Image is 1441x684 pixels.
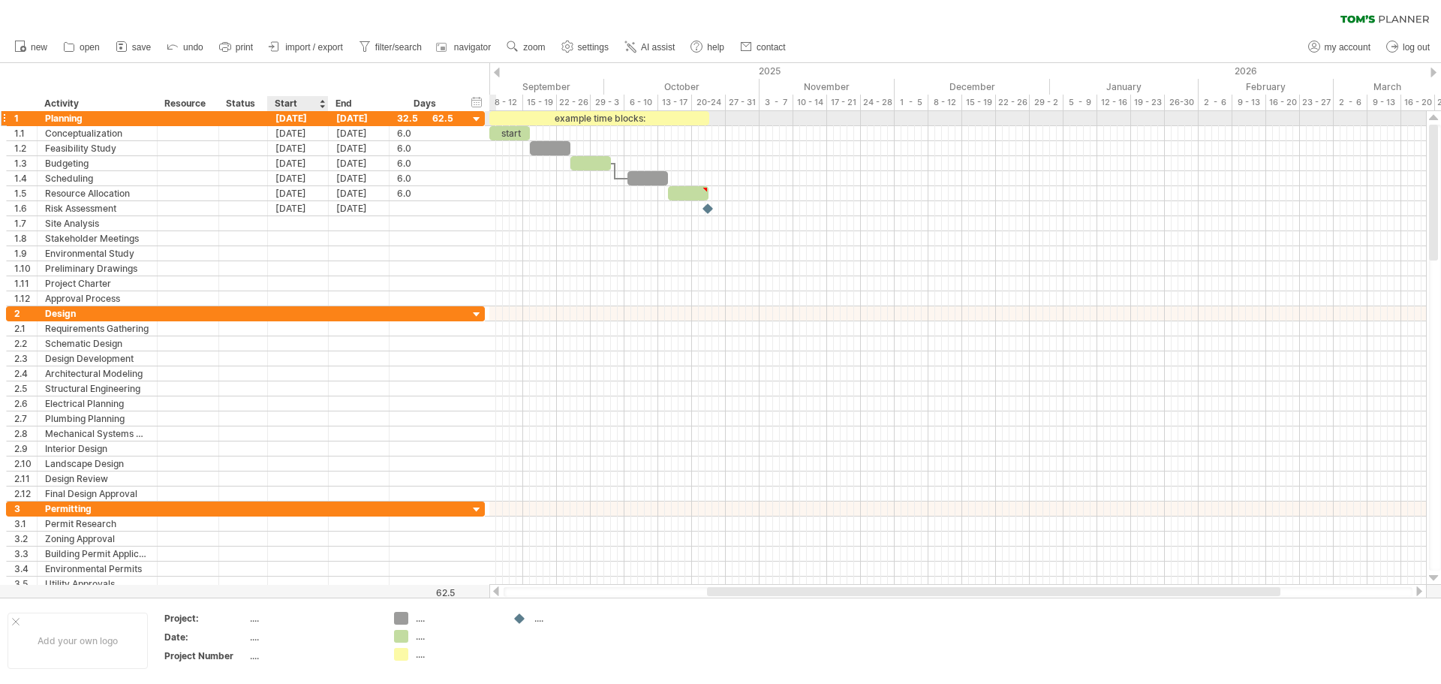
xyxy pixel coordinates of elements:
[250,631,376,643] div: ....
[928,95,962,110] div: 8 - 12
[14,276,37,291] div: 1.11
[760,95,793,110] div: 3 - 7
[45,426,149,441] div: Mechanical Systems Design
[397,171,453,185] div: 6.0
[11,38,52,57] a: new
[14,126,37,140] div: 1.1
[45,532,149,546] div: Zoning Approval
[454,42,491,53] span: navigator
[1334,95,1367,110] div: 2 - 6
[45,457,149,471] div: Landscape Design
[1131,95,1165,110] div: 19 - 23
[250,649,376,662] div: ....
[45,472,149,486] div: Design Review
[996,95,1030,110] div: 22 - 26
[895,95,928,110] div: 1 - 5
[45,126,149,140] div: Conceptualization
[14,156,37,170] div: 1.3
[14,336,37,351] div: 2.2
[760,79,895,95] div: November 2025
[45,276,149,291] div: Project Charter
[226,96,259,111] div: Status
[14,231,37,246] div: 1.8
[45,216,149,231] div: Site Analysis
[757,42,786,53] span: contact
[1165,95,1199,110] div: 26-30
[557,95,591,110] div: 22 - 26
[736,38,790,57] a: contact
[268,126,329,140] div: [DATE]
[8,613,148,669] div: Add your own logo
[183,42,203,53] span: undo
[416,612,498,625] div: ....
[1367,95,1401,110] div: 9 - 13
[268,171,329,185] div: [DATE]
[31,42,47,53] span: new
[45,366,149,381] div: Architectural Modeling
[604,79,760,95] div: October 2025
[14,366,37,381] div: 2.4
[14,396,37,411] div: 2.6
[268,156,329,170] div: [DATE]
[45,201,149,215] div: Risk Assessment
[45,396,149,411] div: Electrical Planning
[45,562,149,576] div: Environmental Permits
[45,381,149,396] div: Structural Engineering
[59,38,104,57] a: open
[45,111,149,125] div: Planning
[641,42,675,53] span: AI assist
[1063,95,1097,110] div: 5 - 9
[163,38,208,57] a: undo
[827,95,861,110] div: 17 - 21
[390,587,455,598] div: 62.5
[45,291,149,306] div: Approval Process
[45,306,149,321] div: Design
[397,156,453,170] div: 6.0
[265,38,347,57] a: import / export
[164,612,247,625] div: Project:
[523,95,557,110] div: 15 - 19
[1401,95,1435,110] div: 16 - 20
[335,96,381,111] div: End
[1300,95,1334,110] div: 23 - 27
[329,111,390,125] div: [DATE]
[268,201,329,215] div: [DATE]
[329,171,390,185] div: [DATE]
[1325,42,1370,53] span: my account
[489,126,530,140] div: start
[250,612,376,625] div: ....
[489,95,523,110] div: 8 - 12
[624,95,658,110] div: 6 - 10
[14,381,37,396] div: 2.5
[1232,95,1266,110] div: 9 - 13
[45,502,149,516] div: Permitting
[164,96,210,111] div: Resource
[456,79,604,95] div: September 2025
[45,231,149,246] div: Stakeholder Meetings
[1304,38,1375,57] a: my account
[389,96,460,111] div: Days
[14,532,37,546] div: 3.2
[658,95,692,110] div: 13 - 17
[45,186,149,200] div: Resource Allocation
[397,186,453,200] div: 6.0
[45,156,149,170] div: Budgeting
[236,42,253,53] span: print
[132,42,151,53] span: save
[793,95,827,110] div: 10 - 14
[1199,79,1334,95] div: February 2026
[578,42,609,53] span: settings
[45,487,149,501] div: Final Design Approval
[45,351,149,366] div: Design Development
[416,630,498,643] div: ....
[861,95,895,110] div: 24 - 28
[329,201,390,215] div: [DATE]
[45,336,149,351] div: Schematic Design
[14,472,37,486] div: 2.11
[14,547,37,561] div: 3.3
[329,186,390,200] div: [DATE]
[14,577,37,591] div: 3.5
[14,457,37,471] div: 2.10
[14,351,37,366] div: 2.3
[14,502,37,516] div: 3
